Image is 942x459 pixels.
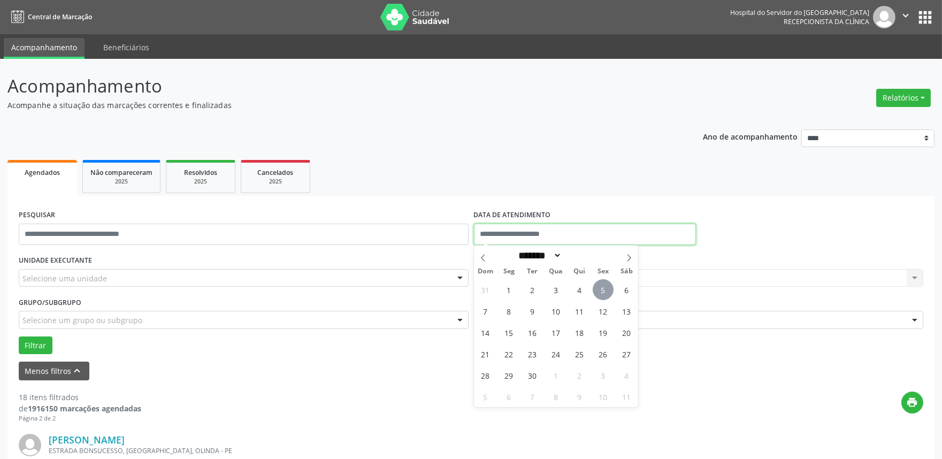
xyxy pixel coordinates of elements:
label: DATA DE ATENDIMENTO [474,207,551,224]
span: Ter [521,268,545,275]
span: Setembro 21, 2025 [475,343,496,364]
div: 18 itens filtrados [19,392,141,403]
span: Setembro 18, 2025 [569,322,590,343]
span: Outubro 8, 2025 [546,386,566,407]
div: Página 2 de 2 [19,414,141,423]
span: Setembro 2, 2025 [522,279,543,300]
span: Agendados [25,168,60,177]
input: Year [562,250,597,261]
span: Outubro 11, 2025 [616,386,637,407]
p: Acompanhamento [7,73,656,100]
span: Dom [474,268,497,275]
a: Beneficiários [96,38,157,57]
span: Setembro 11, 2025 [569,301,590,322]
span: Outubro 1, 2025 [546,365,566,386]
span: Não compareceram [90,168,152,177]
span: Outubro 10, 2025 [593,386,614,407]
i:  [900,10,912,21]
span: Cancelados [258,168,294,177]
div: 2025 [249,178,302,186]
button: apps [916,8,935,27]
span: Setembro 30, 2025 [522,365,543,386]
span: Outubro 2, 2025 [569,365,590,386]
span: Setembro 25, 2025 [569,343,590,364]
span: Agosto 31, 2025 [475,279,496,300]
img: img [19,434,41,456]
span: Setembro 1, 2025 [499,279,519,300]
span: Setembro 23, 2025 [522,343,543,364]
label: UNIDADE EXECUTANTE [19,253,92,269]
div: 2025 [90,178,152,186]
span: Setembro 20, 2025 [616,322,637,343]
span: Setembro 17, 2025 [546,322,566,343]
span: Outubro 6, 2025 [499,386,519,407]
img: img [873,6,895,28]
span: Recepcionista da clínica [784,17,869,26]
button: print [901,392,923,414]
span: Sex [591,268,615,275]
a: Central de Marcação [7,8,92,26]
span: Setembro 24, 2025 [546,343,566,364]
i: print [907,396,918,408]
span: Outubro 5, 2025 [475,386,496,407]
button:  [895,6,916,28]
button: Filtrar [19,336,52,355]
span: Setembro 3, 2025 [546,279,566,300]
span: Setembro 4, 2025 [569,279,590,300]
span: Setembro 27, 2025 [616,343,637,364]
span: Central de Marcação [28,12,92,21]
span: Setembro 22, 2025 [499,343,519,364]
span: Setembro 13, 2025 [616,301,637,322]
span: Sáb [615,268,638,275]
span: Outubro 7, 2025 [522,386,543,407]
span: Setembro 10, 2025 [546,301,566,322]
p: Acompanhe a situação das marcações correntes e finalizadas [7,100,656,111]
span: Selecione uma unidade [22,273,107,284]
span: Setembro 6, 2025 [616,279,637,300]
span: Setembro 19, 2025 [593,322,614,343]
span: Setembro 8, 2025 [499,301,519,322]
span: Outubro 9, 2025 [569,386,590,407]
span: Setembro 15, 2025 [499,322,519,343]
i: keyboard_arrow_up [72,365,83,377]
select: Month [515,250,562,261]
span: Setembro 28, 2025 [475,365,496,386]
span: Setembro 16, 2025 [522,322,543,343]
strong: 1916150 marcações agendadas [28,403,141,414]
div: Hospital do Servidor do [GEOGRAPHIC_DATA] [730,8,869,17]
span: Qua [545,268,568,275]
label: PESQUISAR [19,207,55,224]
span: Setembro 7, 2025 [475,301,496,322]
span: Resolvidos [184,168,217,177]
label: Grupo/Subgrupo [19,294,81,311]
span: Outubro 4, 2025 [616,365,637,386]
span: Setembro 14, 2025 [475,322,496,343]
button: Menos filtroskeyboard_arrow_up [19,362,89,380]
span: Setembro 5, 2025 [593,279,614,300]
span: Qui [568,268,591,275]
div: de [19,403,141,414]
span: Setembro 9, 2025 [522,301,543,322]
a: [PERSON_NAME] [49,434,125,446]
span: Seg [497,268,521,275]
button: Relatórios [876,89,931,107]
span: Selecione um grupo ou subgrupo [22,315,142,326]
span: Outubro 3, 2025 [593,365,614,386]
span: Setembro 29, 2025 [499,365,519,386]
div: ESTRADA BONSUCESSO, [GEOGRAPHIC_DATA], OLINDA - PE [49,446,763,455]
p: Ano de acompanhamento [703,129,798,143]
div: 2025 [174,178,227,186]
a: Acompanhamento [4,38,85,59]
span: Setembro 26, 2025 [593,343,614,364]
span: Setembro 12, 2025 [593,301,614,322]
